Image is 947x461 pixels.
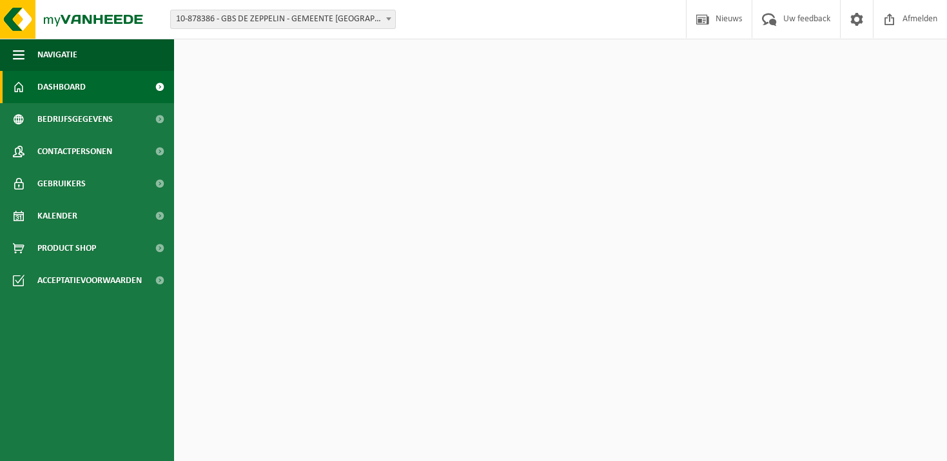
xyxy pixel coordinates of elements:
span: Acceptatievoorwaarden [37,264,142,297]
span: 10-878386 - GBS DE ZEPPELIN - GEMEENTE BEVEREN - KOSTENPLAATS 21 - HAASDONK [170,10,396,29]
span: Dashboard [37,71,86,103]
span: Contactpersonen [37,135,112,168]
span: Navigatie [37,39,77,71]
span: Bedrijfsgegevens [37,103,113,135]
span: 10-878386 - GBS DE ZEPPELIN - GEMEENTE BEVEREN - KOSTENPLAATS 21 - HAASDONK [171,10,395,28]
span: Kalender [37,200,77,232]
span: Product Shop [37,232,96,264]
span: Gebruikers [37,168,86,200]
